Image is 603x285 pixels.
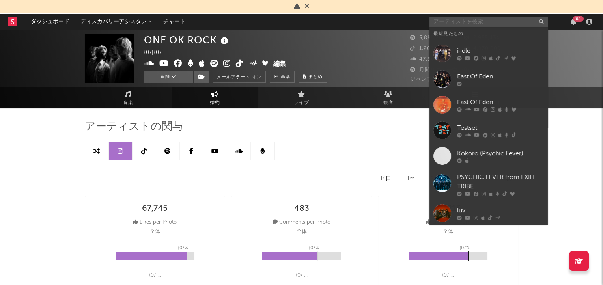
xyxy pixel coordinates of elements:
[273,60,286,69] button: 編集
[294,98,309,108] span: ライブ
[210,98,220,108] span: 婚約
[433,29,544,39] div: 最近見たもの
[573,16,584,22] div: {0/+
[429,17,548,27] input: アーティストを検索
[295,271,307,280] div: {0/ ...
[172,87,258,108] a: 婚約
[258,87,345,108] a: ライブ
[85,87,172,108] a: 音楽
[142,204,168,214] div: 67,745
[410,35,446,41] span: 5,885,267
[410,57,438,62] span: 47,904
[429,92,548,117] a: East Of Eden
[308,75,323,79] span: まとめ
[345,87,432,108] a: 観客
[144,34,230,47] div: ONE OK ROCK
[144,48,171,58] div: {0/ | {0/
[308,243,319,253] p: {0/%
[270,71,295,83] a: 基準
[273,218,330,227] div: Comments per Photo
[410,77,463,82] span: ジャンプスコア: {0//
[410,67,475,73] span: 月間リスナー数: {0/人
[374,172,397,185] div: 14日
[25,14,75,30] a: ダッシュボード
[457,72,544,81] div: East Of Eden
[299,71,327,83] button: まとめ
[144,71,193,83] button: 追跡
[383,98,394,108] span: 観客
[304,4,309,10] span: 却下する
[429,169,548,200] a: PSYCHIC FEVER from EXILE TRIBE
[571,19,576,25] button: {0/+
[457,123,544,132] div: Testset
[133,218,177,227] div: Likes per Photo
[457,46,544,56] div: i-dle
[75,14,158,30] a: ディスカバリーアシスタント
[457,206,544,215] div: luv
[429,41,548,66] a: i-dle
[213,71,266,83] button: メールアラートオン
[442,271,454,280] div: {0/ ...
[429,117,548,143] a: Testset
[296,227,306,237] p: 全体
[426,218,470,227] div: Likes per Album
[429,200,548,226] a: luv
[429,143,548,169] a: Kokoro (Psychic Fever)
[429,66,548,92] a: East Of Eden
[252,75,261,80] em: オン
[401,172,420,185] div: 1m
[149,271,161,280] div: {0/ ...
[123,98,133,108] span: 音楽
[281,73,290,82] span: 基準
[85,122,183,132] span: アーティストの関与
[150,227,160,237] p: 全体
[178,243,188,253] p: {0/%
[294,204,309,214] div: 483
[459,243,470,253] p: {0/%
[158,14,191,30] a: チャート
[457,173,544,192] div: PSYCHIC FEVER from EXILE TRIBE
[443,227,453,237] p: 全体
[410,46,446,51] span: 1,200,000
[457,97,544,107] div: East Of Eden
[457,149,544,158] div: Kokoro (Psychic Fever)
[424,172,444,185] div: 2m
